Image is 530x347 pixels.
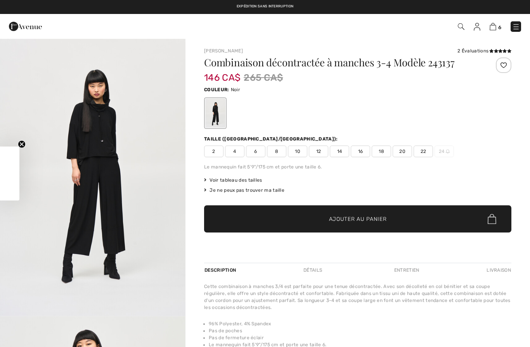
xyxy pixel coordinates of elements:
[204,57,460,68] h1: Combinaison décontractée à manches 3-4 Modèle 243137
[512,23,520,31] img: Menu
[231,87,240,92] span: Noir
[329,215,387,223] span: Ajouter au panier
[490,23,496,30] img: Panier d'achat
[9,19,42,34] img: 1ère Avenue
[204,64,241,83] span: 146 CA$
[388,263,426,277] div: Entretien
[209,320,511,327] li: 96% Polyester, 4% Spandex
[488,214,496,224] img: Bag.svg
[204,177,262,184] span: Voir tableau des tailles
[209,327,511,334] li: Pas de poches
[267,146,286,157] span: 8
[244,71,283,85] span: 265 CA$
[204,163,511,170] div: Le mannequin fait 5'9"/175 cm et porte une taille 6.
[204,205,511,232] button: Ajouter au panier
[204,283,511,311] div: Cette combinaison à manches 3/4 est parfaite pour une tenue décontractée. Avec son décolleté en c...
[474,23,480,31] img: Mes infos
[209,334,511,341] li: Pas de fermeture éclair
[485,263,511,277] div: Livraison
[297,263,329,277] div: Détails
[205,99,225,128] div: Noir
[351,146,370,157] span: 16
[498,24,501,30] span: 6
[18,141,26,148] button: Close teaser
[288,146,307,157] span: 10
[204,48,243,54] a: [PERSON_NAME]
[309,146,328,157] span: 12
[372,146,391,157] span: 18
[225,146,244,157] span: 4
[204,263,238,277] div: Description
[246,146,265,157] span: 6
[490,22,501,31] a: 6
[393,146,412,157] span: 20
[458,23,464,30] img: Recherche
[414,146,433,157] span: 22
[204,187,511,194] div: Je ne peux pas trouver ma taille
[330,146,349,157] span: 14
[204,87,229,92] span: Couleur:
[204,146,223,157] span: 2
[457,47,511,54] div: 2 Évaluations
[435,146,454,157] span: 24
[446,149,450,153] img: ring-m.svg
[204,135,339,142] div: Taille ([GEOGRAPHIC_DATA]/[GEOGRAPHIC_DATA]):
[9,22,42,29] a: 1ère Avenue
